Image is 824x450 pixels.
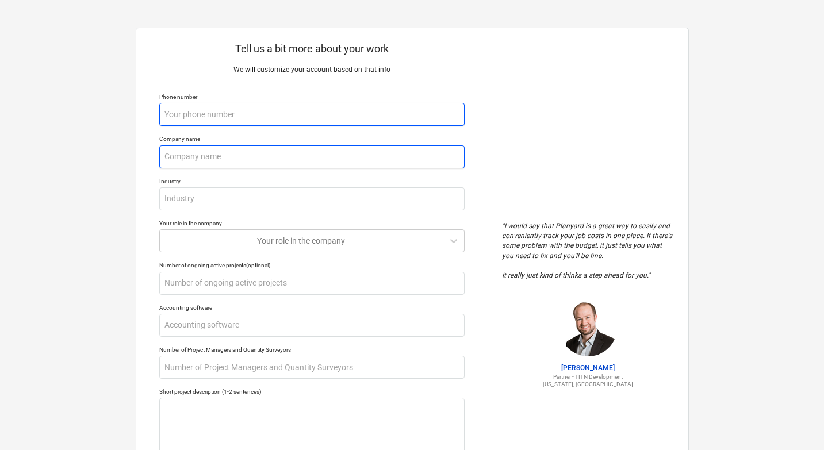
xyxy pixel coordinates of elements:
input: Industry [159,187,465,210]
p: [US_STATE], [GEOGRAPHIC_DATA] [502,380,674,388]
input: Accounting software [159,314,465,337]
div: Phone number [159,93,465,101]
div: Company name [159,135,465,143]
input: Number of Project Managers and Quantity Surveyors [159,356,465,379]
input: Your phone number [159,103,465,126]
p: We will customize your account based on that info [159,65,465,75]
iframe: Chat Widget [766,395,824,450]
div: Accounting software [159,304,465,311]
div: Number of Project Managers and Quantity Surveyors [159,346,465,353]
p: [PERSON_NAME] [502,363,674,373]
input: Company name [159,145,465,168]
input: Number of ongoing active projects [159,272,465,295]
div: Industry [159,178,465,185]
div: Your role in the company [159,220,465,227]
div: Number of ongoing active projects (optional) [159,261,465,269]
p: Partner - TITN Development [502,373,674,380]
p: " I would say that Planyard is a great way to easily and conveniently track your job costs in one... [502,221,674,280]
div: Short project description (1-2 sentences) [159,388,465,395]
p: Tell us a bit more about your work [159,42,465,56]
img: Jordan Cohen [559,299,617,356]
